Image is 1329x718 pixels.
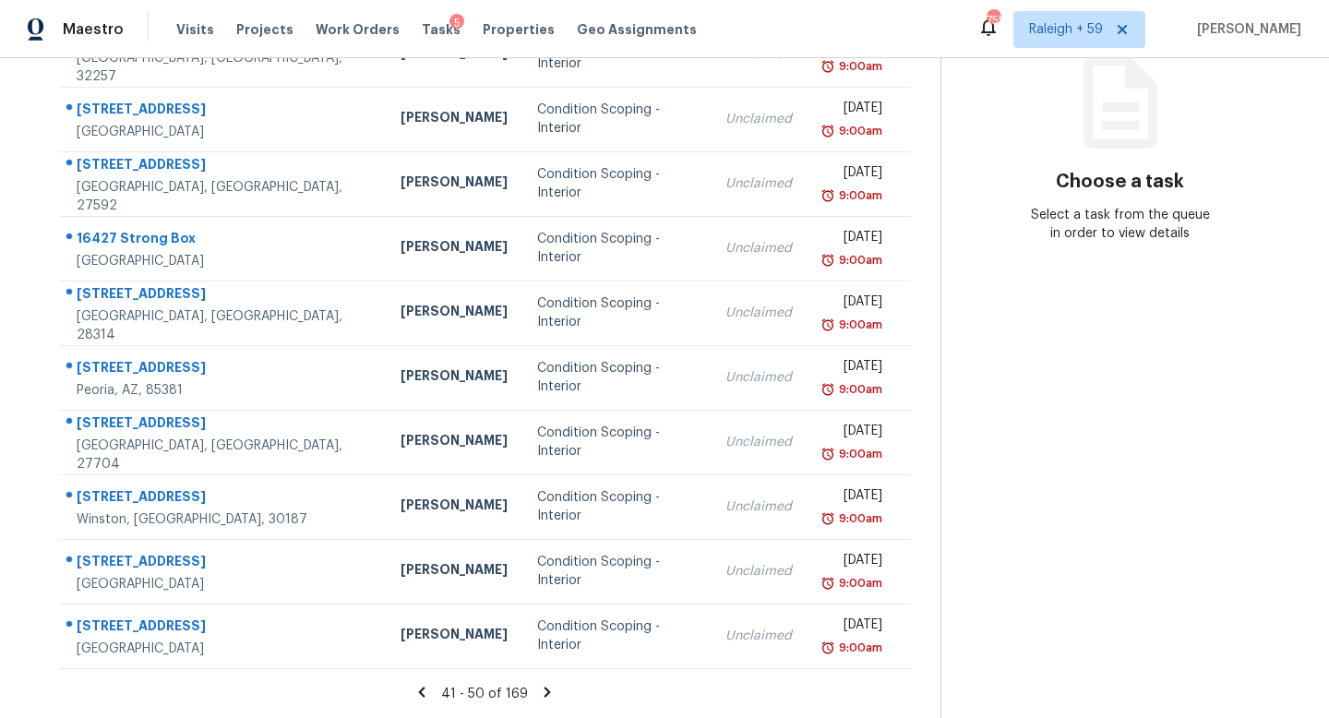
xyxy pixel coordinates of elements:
[725,239,792,257] div: Unclaimed
[77,229,371,252] div: 16427 Strong Box
[725,110,792,128] div: Unclaimed
[725,627,792,645] div: Unclaimed
[401,237,508,260] div: [PERSON_NAME]
[820,639,835,657] img: Overdue Alarm Icon
[725,174,792,193] div: Unclaimed
[77,437,371,473] div: [GEOGRAPHIC_DATA], [GEOGRAPHIC_DATA], 27704
[537,101,697,138] div: Condition Scoping - Interior
[1031,206,1210,243] div: Select a task from the queue in order to view details
[725,368,792,387] div: Unclaimed
[77,640,371,658] div: [GEOGRAPHIC_DATA]
[401,366,508,389] div: [PERSON_NAME]
[77,575,371,593] div: [GEOGRAPHIC_DATA]
[77,284,371,307] div: [STREET_ADDRESS]
[821,293,881,316] div: [DATE]
[77,381,371,400] div: Peoria, AZ, 85381
[483,20,555,39] span: Properties
[821,163,881,186] div: [DATE]
[820,122,835,140] img: Overdue Alarm Icon
[725,304,792,322] div: Unclaimed
[537,359,697,396] div: Condition Scoping - Interior
[537,488,697,525] div: Condition Scoping - Interior
[835,445,882,463] div: 9:00am
[835,186,882,205] div: 9:00am
[401,560,508,583] div: [PERSON_NAME]
[1029,20,1103,39] span: Raleigh + 59
[820,186,835,205] img: Overdue Alarm Icon
[77,252,371,270] div: [GEOGRAPHIC_DATA]
[820,380,835,399] img: Overdue Alarm Icon
[821,99,881,122] div: [DATE]
[77,552,371,575] div: [STREET_ADDRESS]
[77,413,371,437] div: [STREET_ADDRESS]
[820,509,835,528] img: Overdue Alarm Icon
[725,562,792,580] div: Unclaimed
[77,510,371,529] div: Winston, [GEOGRAPHIC_DATA], 30187
[821,616,881,639] div: [DATE]
[537,230,697,267] div: Condition Scoping - Interior
[537,617,697,654] div: Condition Scoping - Interior
[1190,20,1301,39] span: [PERSON_NAME]
[77,123,371,141] div: [GEOGRAPHIC_DATA]
[835,57,882,76] div: 9:00am
[821,422,881,445] div: [DATE]
[821,486,881,509] div: [DATE]
[820,316,835,334] img: Overdue Alarm Icon
[835,380,882,399] div: 9:00am
[820,251,835,269] img: Overdue Alarm Icon
[449,14,464,32] div: 5
[401,496,508,519] div: [PERSON_NAME]
[77,487,371,510] div: [STREET_ADDRESS]
[1056,173,1184,191] h3: Choose a task
[820,574,835,592] img: Overdue Alarm Icon
[725,497,792,516] div: Unclaimed
[401,431,508,454] div: [PERSON_NAME]
[537,424,697,461] div: Condition Scoping - Interior
[835,122,882,140] div: 9:00am
[77,100,371,123] div: [STREET_ADDRESS]
[77,616,371,640] div: [STREET_ADDRESS]
[77,307,371,344] div: [GEOGRAPHIC_DATA], [GEOGRAPHIC_DATA], 28314
[987,11,1000,30] div: 755
[537,165,697,202] div: Condition Scoping - Interior
[835,639,882,657] div: 9:00am
[821,357,881,380] div: [DATE]
[77,358,371,381] div: [STREET_ADDRESS]
[577,20,697,39] span: Geo Assignments
[820,445,835,463] img: Overdue Alarm Icon
[835,574,882,592] div: 9:00am
[401,173,508,196] div: [PERSON_NAME]
[441,688,528,700] span: 41 - 50 of 169
[821,228,881,251] div: [DATE]
[401,108,508,131] div: [PERSON_NAME]
[725,433,792,451] div: Unclaimed
[820,57,835,76] img: Overdue Alarm Icon
[236,20,293,39] span: Projects
[63,20,124,39] span: Maestro
[821,551,881,574] div: [DATE]
[176,20,214,39] span: Visits
[835,509,882,528] div: 9:00am
[77,178,371,215] div: [GEOGRAPHIC_DATA], [GEOGRAPHIC_DATA], 27592
[316,20,400,39] span: Work Orders
[835,251,882,269] div: 9:00am
[401,302,508,325] div: [PERSON_NAME]
[422,23,461,36] span: Tasks
[537,553,697,590] div: Condition Scoping - Interior
[77,155,371,178] div: [STREET_ADDRESS]
[77,49,371,86] div: [GEOGRAPHIC_DATA], [GEOGRAPHIC_DATA], 32257
[835,316,882,334] div: 9:00am
[537,294,697,331] div: Condition Scoping - Interior
[401,625,508,648] div: [PERSON_NAME]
